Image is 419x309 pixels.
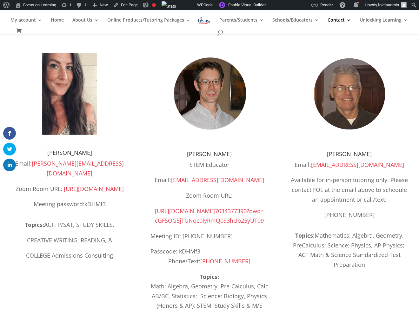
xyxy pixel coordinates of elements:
[64,185,124,193] a: [URL][DOMAIN_NAME]
[150,175,269,191] p: Email:
[162,1,176,11] img: Views over 48 hours. Click for more Jetpack Stats.
[219,18,264,29] a: Parents/Students
[187,150,232,158] span: [PERSON_NAME]
[84,200,106,208] span: kDHMf3
[162,46,257,141] img: Zach Adams
[10,150,129,159] h4: [PERSON_NAME]
[302,46,397,141] img: Tim Larkin
[155,207,264,225] a: [URL][DOMAIN_NAME]7034377390?pwd=cGFSOG5jTUNoc0IyRmQ0S3hUb25yUT09
[290,231,409,269] div: Mathematics: Algebra, Geometry, PreCalculus; Science: Physics, AP Physics; ACT Math & Science Sta...
[155,217,257,224] span: cGFSOG5jTUNoc0IyRmQ0S3hUb25yUT
[290,210,409,220] p: [PHONE_NUMBER]
[257,217,264,224] span: 09
[150,232,233,240] span: Meeting ID: [PHONE_NUMBER]
[272,18,319,29] a: Schools/Educators
[16,185,62,193] span: Zoom Room URL:
[290,175,409,210] p: Available for in-person tutoring only. Please contact FOL at the email above to schedule an appoi...
[328,18,351,29] a: Contact
[360,18,408,29] a: Unlocking Learning
[10,18,42,29] a: My account
[72,18,99,29] a: About Us
[150,160,269,175] p: STEM Educator
[197,16,211,25] img: Focus on Learning
[25,221,44,228] strong: Topics:
[107,18,190,29] a: Online Products/Tutoring Packages
[150,191,269,206] p: Zoom Room URL:
[10,235,129,251] p: CREATIVE WRITING, READING, &
[295,232,315,239] b: Topics:
[290,160,409,175] p: Email:
[10,159,129,184] p: Email:
[327,150,372,158] span: [PERSON_NAME]
[150,256,269,266] p: Phone/Text:
[200,257,250,265] a: [PHONE_NUMBER]
[152,3,156,7] div: Focus keyphrase not set
[215,207,264,215] span: 7034377390?pwd=
[378,3,399,7] span: folciaadmin
[32,160,124,177] a: [PERSON_NAME][EMAIL_ADDRESS][DOMAIN_NAME]
[150,247,200,255] span: Passcode: kDHMf3
[155,207,215,215] span: [URL][DOMAIN_NAME]
[200,273,219,280] strong: Topics:
[10,251,129,260] p: COLLEGE Admissions Consulting
[34,200,106,208] span: Meeting password:
[10,220,129,235] p: ACT, P/SAT, STUDY SKILLS,
[311,161,404,168] a: [EMAIL_ADDRESS][DOMAIN_NAME]
[51,18,64,29] a: Home
[171,176,264,184] a: [EMAIL_ADDRESS][DOMAIN_NAME]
